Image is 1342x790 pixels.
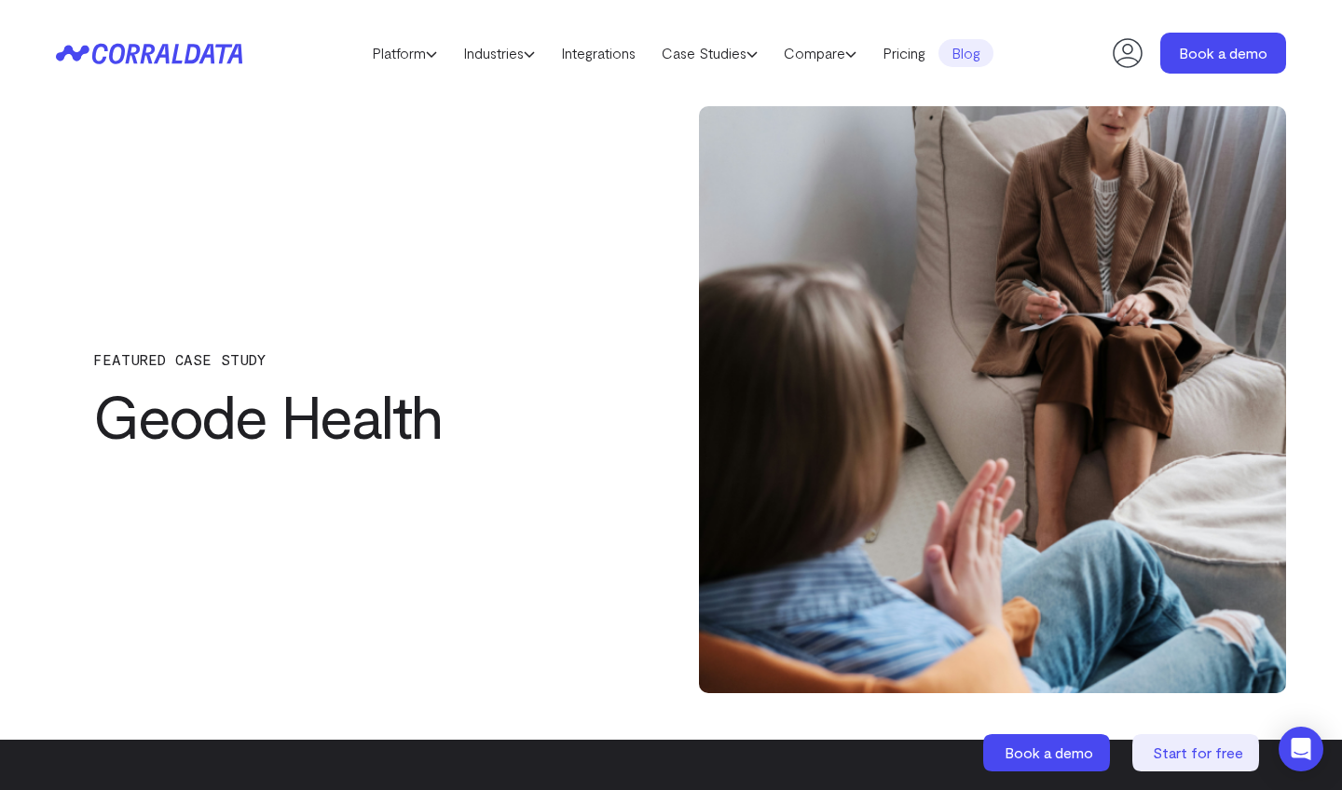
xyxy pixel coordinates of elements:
[870,39,938,67] a: Pricing
[649,39,771,67] a: Case Studies
[983,734,1114,771] a: Book a demo
[1160,33,1286,74] a: Book a demo
[359,39,450,67] a: Platform
[548,39,649,67] a: Integrations
[1005,743,1093,761] span: Book a demo
[771,39,870,67] a: Compare
[93,351,606,368] p: FEATURED CASE STUDY
[1279,727,1323,771] div: Open Intercom Messenger
[938,39,993,67] a: Blog
[450,39,548,67] a: Industries
[1153,743,1243,761] span: Start for free
[1132,734,1263,771] a: Start for free
[93,382,606,449] h1: Geode Health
